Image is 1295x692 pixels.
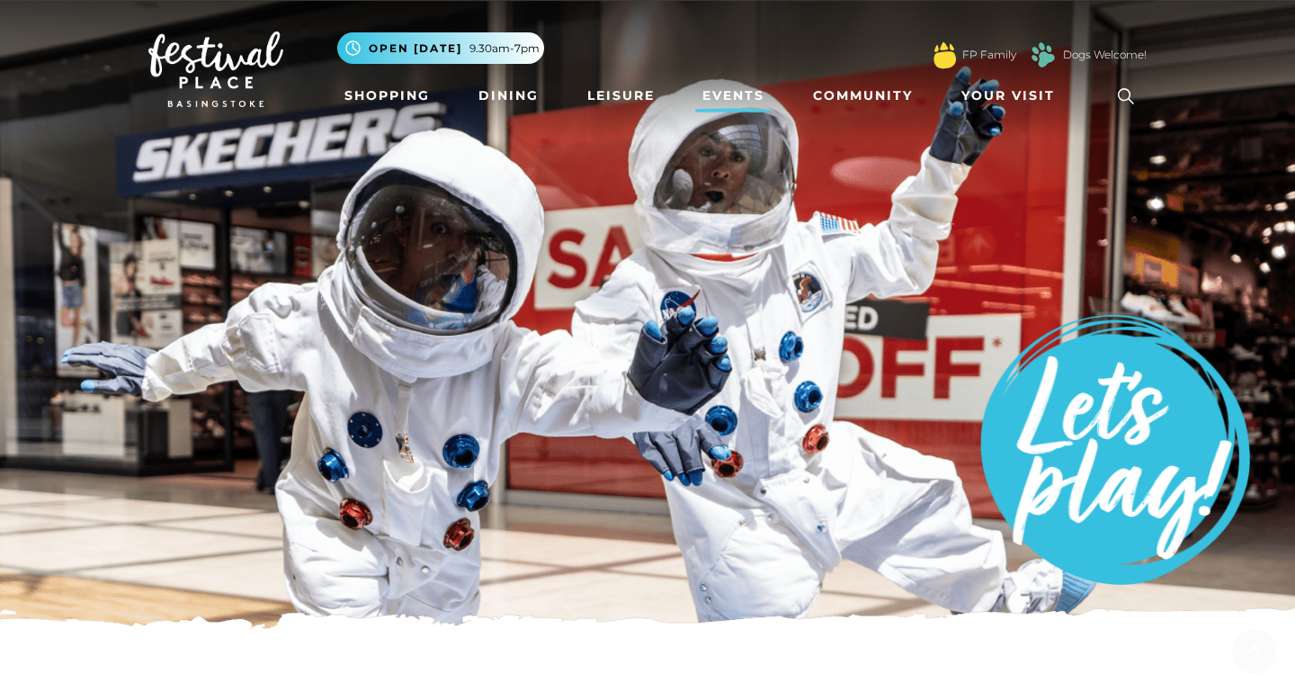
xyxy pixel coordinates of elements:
span: Your Visit [961,86,1055,105]
a: Community [806,79,920,112]
a: Your Visit [954,79,1071,112]
a: Shopping [337,79,437,112]
button: Open [DATE] 9.30am-7pm [337,32,544,64]
a: Dining [471,79,546,112]
span: Open [DATE] [369,40,462,57]
a: Events [695,79,772,112]
img: Festival Place Logo [148,31,283,107]
span: 9.30am-7pm [469,40,540,57]
a: FP Family [962,47,1016,63]
a: Leisure [580,79,662,112]
a: Dogs Welcome! [1063,47,1147,63]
